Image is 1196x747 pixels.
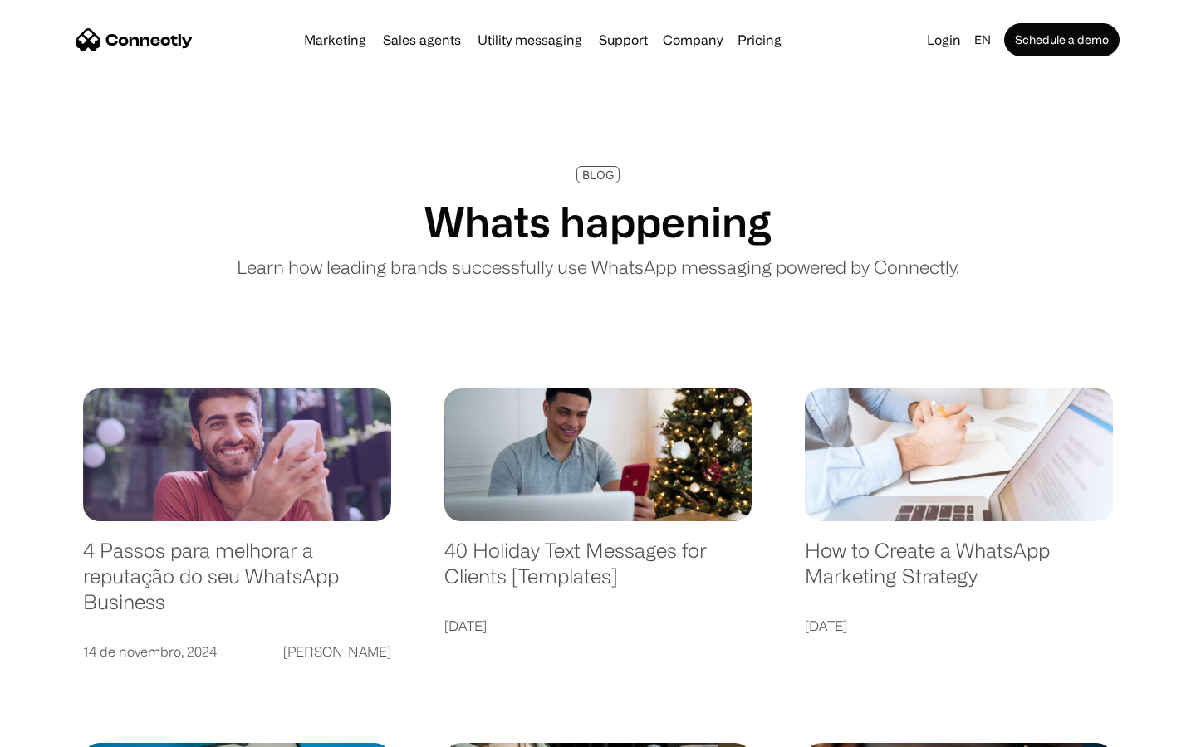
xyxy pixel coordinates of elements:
a: Pricing [731,33,788,46]
div: [PERSON_NAME] [283,640,391,663]
a: 40 Holiday Text Messages for Clients [Templates] [444,538,752,605]
div: [DATE] [444,614,487,637]
a: Marketing [297,33,373,46]
a: Utility messaging [471,33,589,46]
div: en [974,28,991,51]
div: 14 de novembro, 2024 [83,640,217,663]
div: BLOG [582,168,614,181]
a: 4 Passos para melhorar a reputação do seu WhatsApp Business [83,538,391,631]
p: Learn how leading brands successfully use WhatsApp messaging powered by Connectly. [237,253,959,281]
a: Login [920,28,968,51]
div: Company [663,28,723,51]
h1: Whats happening [424,197,772,247]
ul: Language list [33,718,100,741]
a: Support [592,33,654,46]
a: How to Create a WhatsApp Marketing Strategy [805,538,1113,605]
a: Schedule a demo [1004,23,1120,56]
a: Sales agents [376,33,468,46]
div: [DATE] [805,614,847,637]
aside: Language selected: English [17,718,100,741]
